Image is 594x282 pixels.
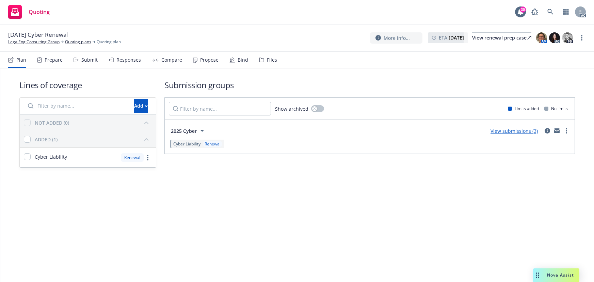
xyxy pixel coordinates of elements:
[144,154,152,162] a: more
[472,32,531,43] a: View renewal prep case
[134,99,148,113] button: Add
[169,124,208,138] button: 2025 Cyber
[35,136,58,143] div: ADDED (1)
[19,79,156,91] h1: Lines of coverage
[533,268,542,282] div: Drag to move
[65,39,91,45] a: Quoting plans
[29,9,50,15] span: Quoting
[544,106,568,111] div: No limits
[520,6,526,13] div: 30
[536,32,547,43] img: photo
[35,119,69,126] div: NOT ADDED (0)
[553,127,561,135] a: mail
[544,5,557,19] a: Search
[449,34,464,41] strong: [DATE]
[547,272,574,278] span: Nova Assist
[200,57,219,63] div: Propose
[549,32,560,43] img: photo
[16,57,26,63] div: Plan
[439,34,464,41] span: ETA :
[384,34,410,42] span: More info...
[116,57,141,63] div: Responses
[528,5,542,19] a: Report a Bug
[171,127,197,135] span: 2025 Cyber
[164,79,575,91] h1: Submission groups
[121,153,144,162] div: Renewal
[8,39,60,45] a: LegalEng Consulting Group
[81,57,98,63] div: Submit
[35,153,67,160] span: Cyber Liability
[5,2,52,21] a: Quoting
[24,99,130,113] input: Filter by name...
[578,34,586,42] a: more
[45,57,63,63] div: Prepare
[238,57,248,63] div: Bind
[161,57,182,63] div: Compare
[562,32,573,43] img: photo
[543,127,551,135] a: circleInformation
[8,31,68,39] span: [DATE] Cyber Renewal
[134,99,148,112] div: Add
[533,268,579,282] button: Nova Assist
[35,134,152,145] button: ADDED (1)
[472,33,531,43] div: View renewal prep case
[559,5,573,19] a: Switch app
[169,102,271,115] input: Filter by name...
[203,141,222,147] div: Renewal
[491,128,538,134] a: View submissions (3)
[173,141,200,147] span: Cyber Liability
[562,127,571,135] a: more
[267,57,277,63] div: Files
[508,106,539,111] div: Limits added
[35,117,152,128] button: NOT ADDED (0)
[370,32,422,44] button: More info...
[97,39,121,45] span: Quoting plan
[275,105,308,112] span: Show archived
